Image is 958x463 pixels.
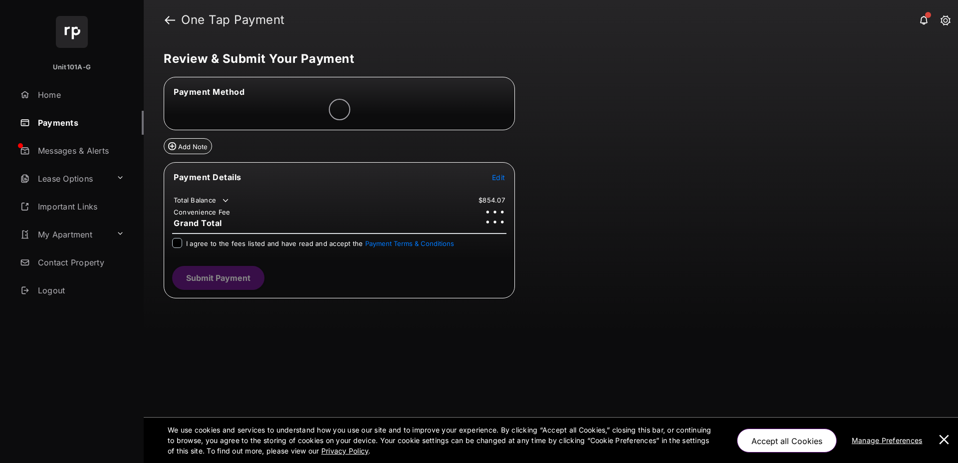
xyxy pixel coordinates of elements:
[16,111,144,135] a: Payments
[168,425,716,456] p: We use cookies and services to understand how you use our site and to improve your experience. By...
[16,250,144,274] a: Contact Property
[164,53,930,65] h5: Review & Submit Your Payment
[56,16,88,48] img: svg+xml;base64,PHN2ZyB4bWxucz0iaHR0cDovL3d3dy53My5vcmcvMjAwMC9zdmciIHdpZHRoPSI2NCIgaGVpZ2h0PSI2NC...
[365,239,454,247] button: I agree to the fees listed and have read and accept the
[172,266,264,290] button: Submit Payment
[53,62,91,72] p: Unit101A-G
[16,83,144,107] a: Home
[852,436,927,445] u: Manage Preferences
[174,87,244,97] span: Payment Method
[186,239,454,247] span: I agree to the fees listed and have read and accept the
[173,196,231,206] td: Total Balance
[16,195,128,219] a: Important Links
[16,223,112,246] a: My Apartment
[181,14,285,26] strong: One Tap Payment
[174,172,241,182] span: Payment Details
[173,208,231,217] td: Convenience Fee
[16,139,144,163] a: Messages & Alerts
[174,218,222,228] span: Grand Total
[492,172,505,182] button: Edit
[737,429,837,453] button: Accept all Cookies
[321,447,368,455] u: Privacy Policy
[164,138,212,154] button: Add Note
[492,173,505,182] span: Edit
[478,196,505,205] td: $854.07
[16,167,112,191] a: Lease Options
[16,278,144,302] a: Logout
